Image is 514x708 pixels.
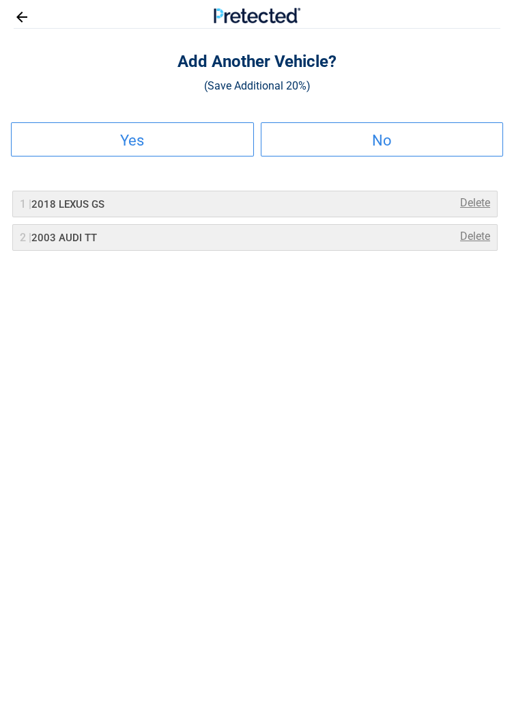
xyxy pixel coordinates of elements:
[460,195,490,211] a: Delete
[20,198,31,210] span: 1 |
[20,231,31,244] span: 2 |
[262,137,502,145] h2: No
[11,77,503,95] h3: (Save Additional 20%)
[12,137,253,145] h2: Yes
[460,228,490,245] a: Delete
[214,8,300,23] img: Main Logo
[11,51,503,73] h2: Add Another Vehicle?
[20,198,396,212] h2: 2018 LEXUS GS
[20,231,396,245] h2: 2003 AUDI TT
